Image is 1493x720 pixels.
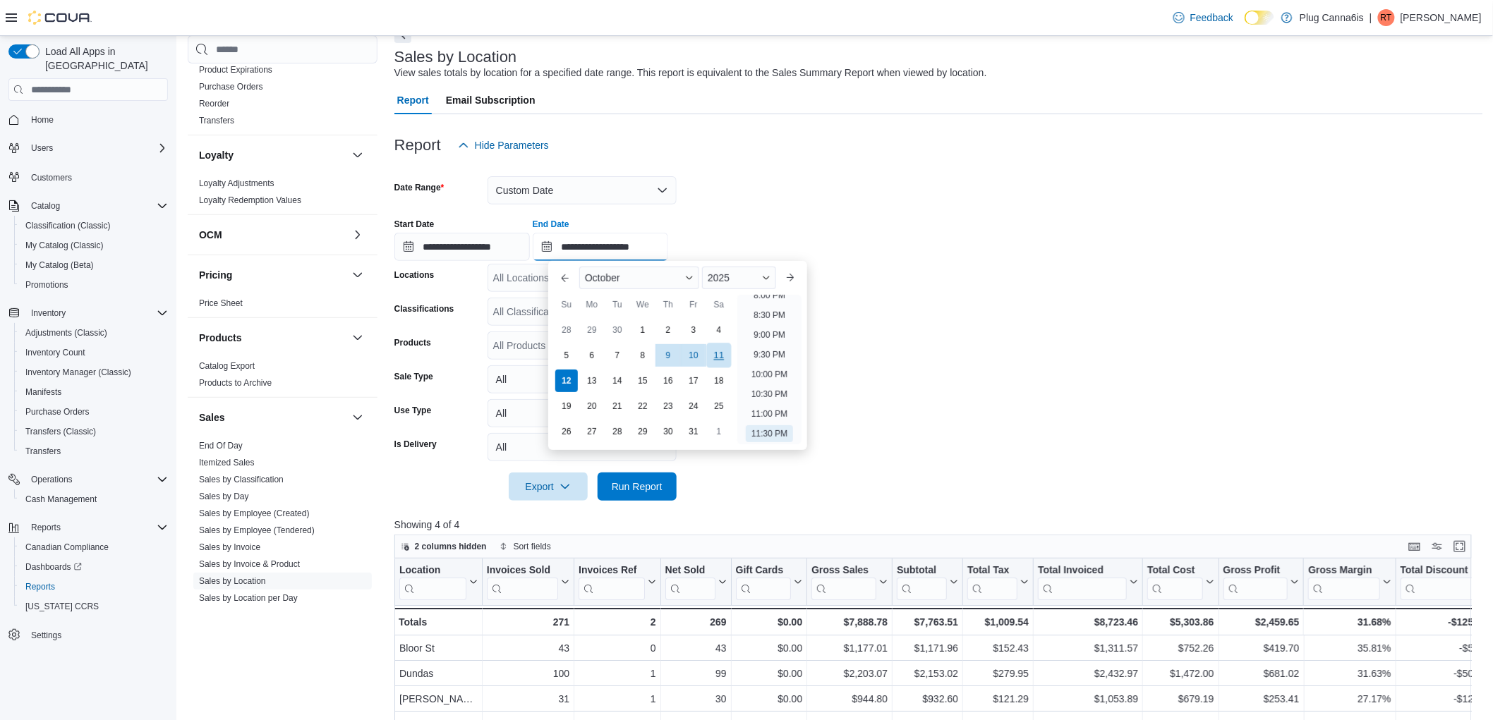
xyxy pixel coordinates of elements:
li: 8:30 PM [748,307,791,324]
div: Su [555,293,578,316]
div: Subtotal [897,564,947,578]
button: Pricing [349,267,366,283]
a: My Catalog (Beta) [20,257,99,274]
button: Total Cost [1147,564,1214,600]
span: Operations [31,474,73,485]
p: [PERSON_NAME] [1401,9,1482,26]
button: Total Tax [967,564,1029,600]
span: Reports [25,581,55,592]
span: My Catalog (Classic) [25,240,104,251]
button: OCM [199,228,346,242]
span: Canadian Compliance [20,539,168,556]
div: day-19 [555,395,578,417]
button: Users [3,138,174,158]
a: Manifests [20,384,67,401]
div: Gross Profit [1223,564,1288,600]
div: Total Invoiced [1038,564,1127,600]
p: | [1370,9,1372,26]
a: Transfers [20,443,66,460]
div: Total Cost [1147,564,1202,578]
button: Display options [1429,538,1446,555]
span: Feedback [1190,11,1233,25]
button: Inventory Count [14,343,174,362]
div: Gross Sales [811,564,876,600]
div: Products [188,358,377,397]
span: Dashboards [25,561,82,573]
button: Gross Sales [811,564,888,600]
li: 11:00 PM [746,405,793,422]
button: Cash Management [14,489,174,509]
input: Press the down key to enter a popover containing a calendar. Press the escape key to close the po... [533,233,668,261]
span: Export [517,472,579,501]
div: day-12 [555,370,578,392]
li: 9:00 PM [748,327,791,343]
div: day-11 [706,343,731,367]
span: Washington CCRS [20,598,168,615]
button: Net Sold [665,564,726,600]
div: day-20 [581,395,603,417]
label: Products [394,337,431,348]
a: Transfers (Classic) [20,423,102,440]
span: October [585,272,620,283]
div: day-5 [555,344,578,367]
a: Sales by Location [199,576,266,586]
span: Cash Management [25,494,97,505]
li: 9:30 PM [748,346,791,363]
label: Date Range [394,182,445,193]
button: Inventory Manager (Classic) [14,362,174,382]
button: Gift Cards [735,564,802,600]
div: day-30 [657,420,679,443]
div: Totals [399,614,478,630]
div: Gross Margin [1308,564,1379,578]
h3: OCM [199,228,222,242]
span: Catalog [25,197,168,214]
label: Start Date [394,219,435,230]
div: Subtotal [897,564,947,600]
button: Purchase Orders [14,402,174,422]
a: Reports [20,578,61,595]
label: Is Delivery [394,439,437,450]
div: day-14 [606,370,629,392]
p: Plug Canna6is [1300,9,1364,26]
label: Classifications [394,303,454,315]
span: Price Sheet [199,298,243,309]
span: Customers [25,168,168,185]
span: My Catalog (Beta) [20,257,168,274]
span: Loyalty Adjustments [199,178,274,189]
div: Invoices Sold [487,564,558,600]
button: 2 columns hidden [395,538,492,555]
span: Dashboards [20,559,168,575]
div: Mo [581,293,603,316]
label: Use Type [394,405,431,416]
div: day-6 [581,344,603,367]
div: Net Sold [665,564,715,600]
div: Location [399,564,466,578]
span: Purchase Orders [20,403,168,420]
button: My Catalog (Classic) [14,236,174,255]
div: Button. Open the year selector. 2025 is currently selected. [702,267,776,289]
button: Products [199,331,346,345]
button: Promotions [14,275,174,295]
span: Hide Parameters [475,138,549,152]
div: Gross Sales [811,564,876,578]
button: Inventory [25,305,71,322]
div: day-9 [657,344,679,367]
button: Inventory [3,303,174,323]
span: Reports [31,522,61,533]
span: Manifests [25,386,61,398]
button: Sales [349,409,366,426]
span: Adjustments (Classic) [25,327,107,338]
div: day-8 [631,344,654,367]
button: Reports [3,518,174,537]
span: Sort fields [514,541,551,552]
button: Gross Margin [1308,564,1391,600]
button: Hide Parameters [452,131,555,159]
a: Products to Archive [199,378,272,388]
button: Run Report [598,472,677,501]
h3: Sales [199,410,225,425]
button: Transfers (Classic) [14,422,174,441]
button: Gross Profit [1223,564,1299,600]
div: Invoices Ref [579,564,644,600]
span: Inventory Manager (Classic) [20,364,168,381]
